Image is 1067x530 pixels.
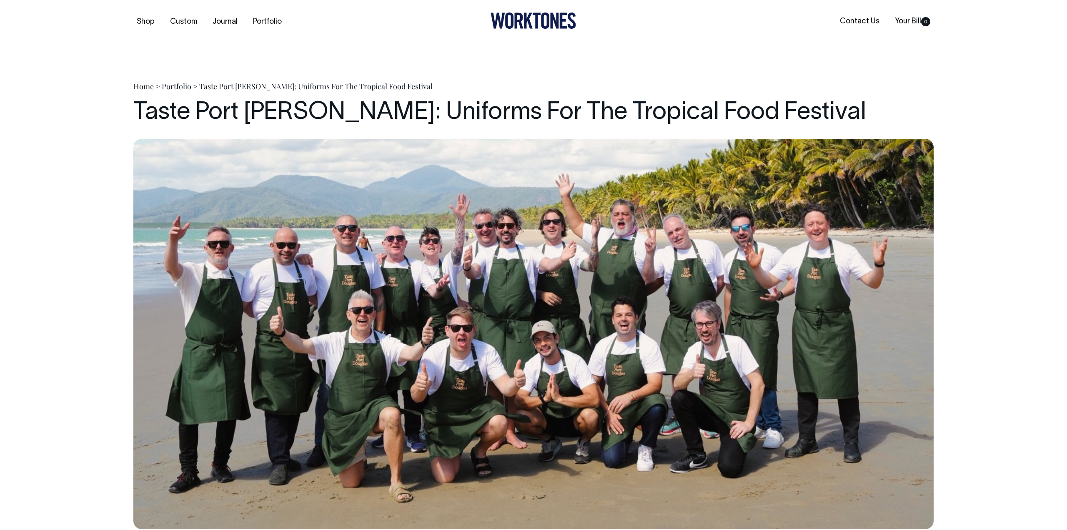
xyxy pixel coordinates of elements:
span: Taste Port [PERSON_NAME]: Uniforms For The Tropical Food Festival [199,81,433,91]
a: Custom [167,15,200,29]
a: Journal [209,15,241,29]
a: Home [133,81,154,91]
span: > [155,81,160,91]
span: > [193,81,198,91]
a: Contact Us [837,15,883,28]
a: Your Bill0 [892,15,934,28]
a: Shop [133,15,158,29]
h1: Taste Port [PERSON_NAME]: Uniforms For The Tropical Food Festival [133,100,934,126]
img: Taste Port Douglas: Uniforms For The Tropical Food Festival [133,139,934,530]
a: Portfolio [162,81,191,91]
a: Portfolio [250,15,285,29]
span: 0 [921,17,930,26]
